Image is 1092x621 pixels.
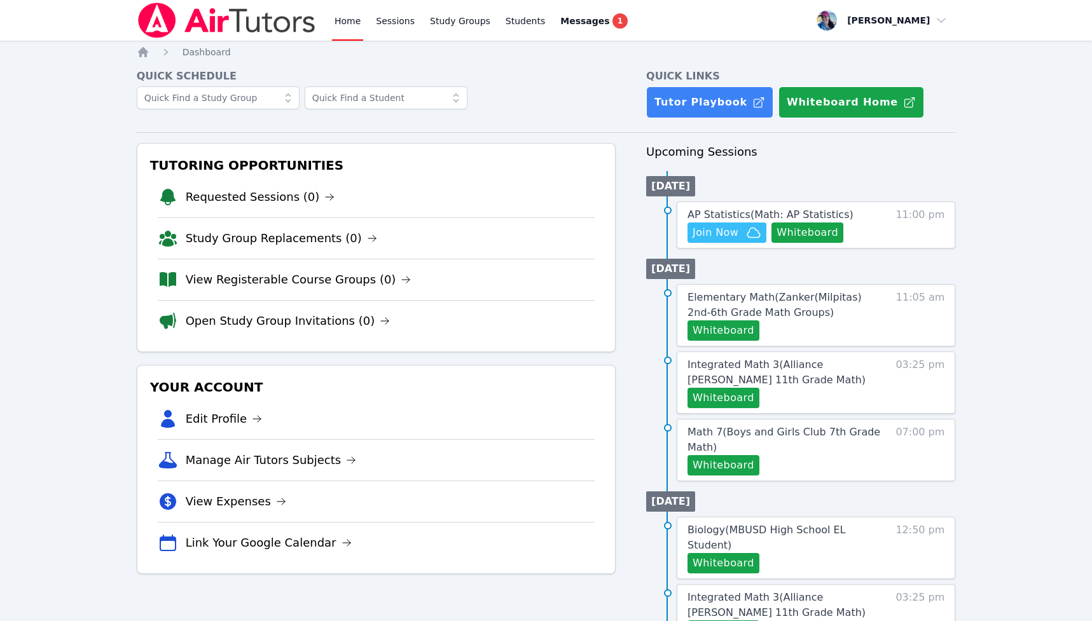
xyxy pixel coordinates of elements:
a: Manage Air Tutors Subjects [186,451,357,469]
a: AP Statistics(Math: AP Statistics) [688,207,854,222]
h3: Tutoring Opportunities [148,154,605,177]
a: View Registerable Course Groups (0) [186,271,411,289]
a: Dashboard [183,46,231,58]
a: View Expenses [186,493,286,510]
button: Whiteboard [688,455,759,475]
span: Integrated Math 3 ( Alliance [PERSON_NAME] 11th Grade Math ) [688,591,866,618]
a: Math 7(Boys and Girls Club 7th Grade Math) [688,425,880,455]
a: Requested Sessions (0) [186,188,335,206]
input: Quick Find a Student [305,86,467,109]
span: AP Statistics ( Math: AP Statistics ) [688,208,854,221]
img: Air Tutors [137,3,317,38]
span: 11:05 am [896,290,945,341]
a: Biology(MBUSD High School EL Student) [688,522,880,553]
h3: Your Account [148,376,605,399]
li: [DATE] [646,491,695,512]
a: Tutor Playbook [646,86,773,118]
a: Link Your Google Calendar [186,534,352,552]
input: Quick Find a Study Group [137,86,300,109]
li: [DATE] [646,259,695,279]
span: Dashboard [183,47,231,57]
h4: Quick Schedule [137,69,616,84]
a: Open Study Group Invitations (0) [186,312,390,330]
span: 12:50 pm [895,522,944,573]
a: Edit Profile [186,410,263,428]
button: Whiteboard [688,388,759,408]
span: 03:25 pm [895,357,944,408]
a: Study Group Replacements (0) [186,229,377,247]
button: Whiteboard [688,553,759,573]
li: [DATE] [646,176,695,196]
a: Integrated Math 3(Alliance [PERSON_NAME] 11th Grade Math) [688,357,880,388]
span: 11:00 pm [895,207,944,243]
span: 07:00 pm [895,425,944,475]
nav: Breadcrumb [137,46,956,58]
h4: Quick Links [646,69,955,84]
button: Join Now [688,222,766,243]
span: Math 7 ( Boys and Girls Club 7th Grade Math ) [688,426,880,453]
span: 1 [612,13,628,29]
span: Join Now [693,225,738,240]
span: Biology ( MBUSD High School EL Student ) [688,524,845,551]
span: Integrated Math 3 ( Alliance [PERSON_NAME] 11th Grade Math ) [688,358,866,386]
button: Whiteboard Home [778,86,924,118]
a: Elementary Math(Zanker(Milpitas) 2nd-6th Grade Math Groups) [688,290,880,320]
button: Whiteboard [771,222,843,243]
span: Elementary Math ( Zanker(Milpitas) 2nd-6th Grade Math Groups ) [688,291,862,318]
a: Integrated Math 3(Alliance [PERSON_NAME] 11th Grade Math) [688,590,880,620]
span: Messages [560,15,609,27]
button: Whiteboard [688,320,759,341]
h3: Upcoming Sessions [646,143,955,161]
